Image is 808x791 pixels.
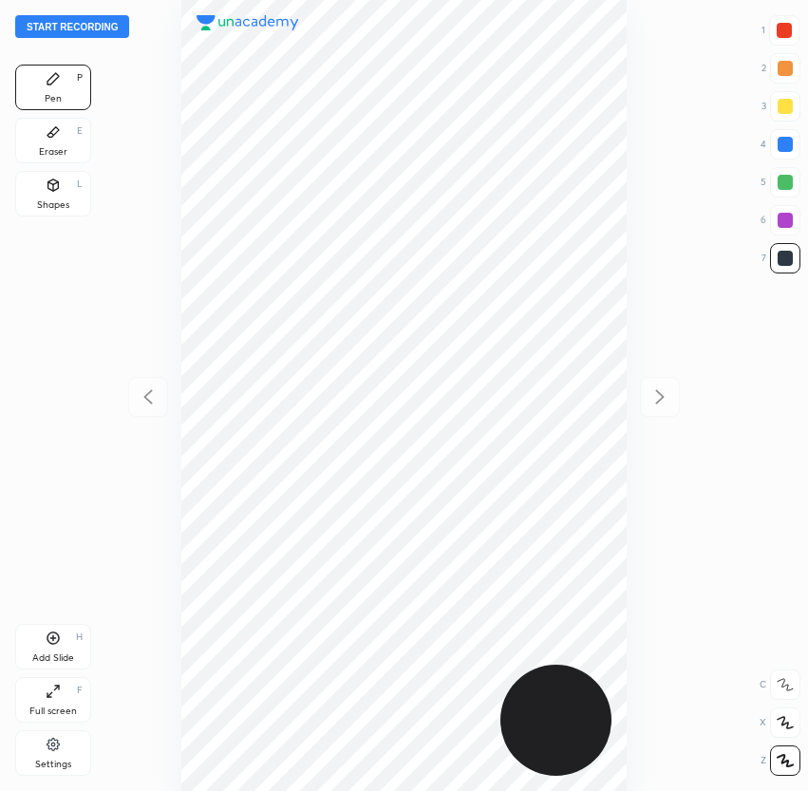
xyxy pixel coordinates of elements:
div: X [760,707,800,738]
div: 1 [761,15,799,46]
div: E [77,126,83,136]
div: Eraser [39,147,67,157]
div: L [77,179,83,189]
img: logo.38c385cc.svg [197,15,299,30]
div: Settings [35,760,71,769]
div: F [77,686,83,695]
div: 2 [761,53,800,84]
div: H [76,632,83,642]
button: Start recording [15,15,129,38]
div: Shapes [37,200,69,210]
div: 7 [761,243,800,273]
div: 3 [761,91,800,122]
div: Pen [45,94,62,104]
div: Add Slide [32,653,74,663]
div: Full screen [29,706,77,716]
div: C [760,669,800,700]
div: 4 [761,129,800,160]
div: Z [761,745,800,776]
div: P [77,73,83,83]
div: 5 [761,167,800,198]
div: 6 [761,205,800,235]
